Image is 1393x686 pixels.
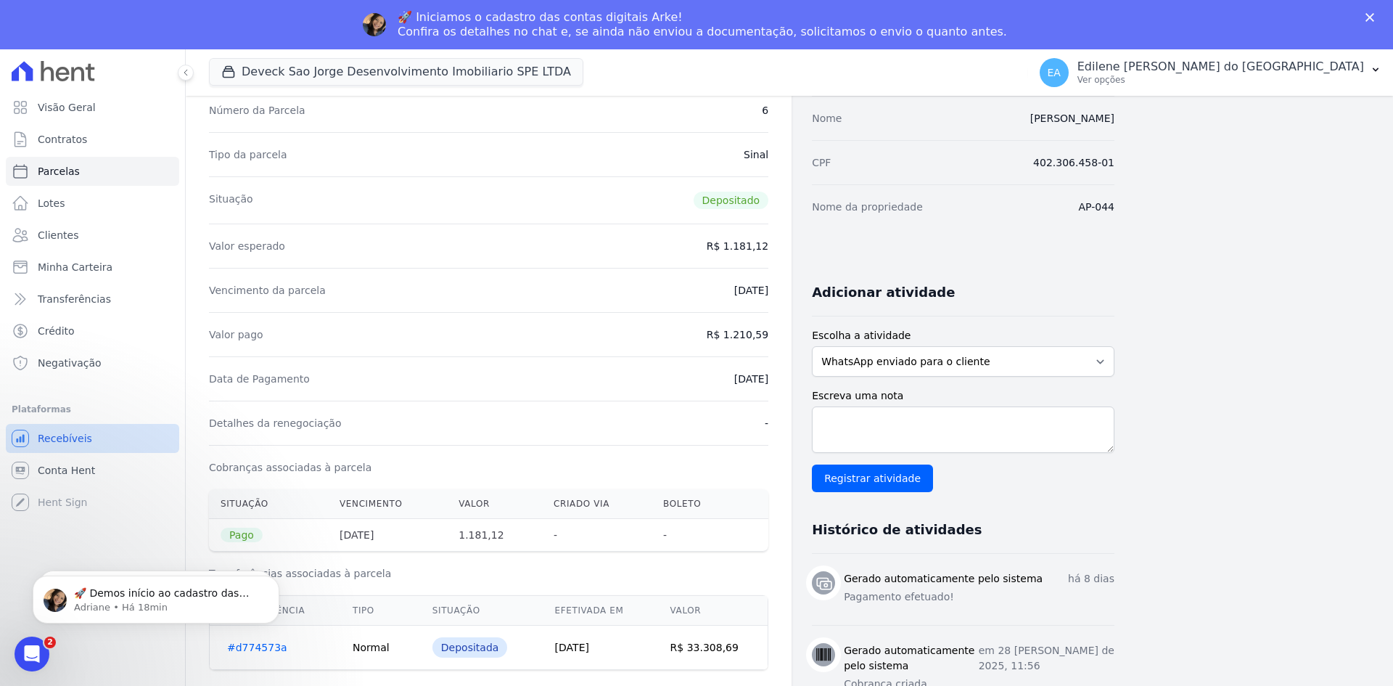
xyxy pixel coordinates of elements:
a: Parcelas [6,157,179,186]
h3: Gerado automaticamente pelo sistema [844,643,979,674]
h3: Transferências associadas à parcela [209,566,768,581]
span: Recebíveis [38,431,92,446]
dt: Data de Pagamento [209,372,310,386]
dd: AP-044 [1079,200,1115,214]
a: Negativação [6,348,179,377]
span: Lotes [38,196,65,211]
span: Visão Geral [38,100,96,115]
th: Efetivada em [538,596,653,626]
span: Crédito [38,324,75,338]
div: 🚀 Iniciamos o cadastro das contas digitais Arke! Confira os detalhes no chat e, se ainda não envi... [398,10,1007,39]
a: Crédito [6,317,179,346]
dt: Detalhes da renegociação [209,416,342,430]
th: - [542,519,652,552]
img: Profile image for Adriane [363,13,386,36]
th: Vencimento [328,489,447,519]
dt: Valor esperado [209,239,285,253]
th: Tipo [335,596,415,626]
a: Minha Carteira [6,253,179,282]
dt: Nome [812,111,842,126]
td: R$ 33.308,69 [653,626,768,670]
a: Transferências [6,285,179,314]
span: Parcelas [38,164,80,179]
th: Situação [415,596,538,626]
a: Contratos [6,125,179,154]
a: Clientes [6,221,179,250]
span: Conta Hent [38,463,95,478]
dd: R$ 1.181,12 [707,239,768,253]
dd: [DATE] [734,372,768,386]
th: Valor [447,489,542,519]
dt: Tipo da parcela [209,147,287,162]
p: Pagamento efetuado! [844,589,1114,605]
iframe: Intercom notifications mensagem [11,545,301,647]
span: Depositado [694,192,769,209]
p: há 8 dias [1068,571,1114,587]
dt: Número da Parcela [209,103,305,118]
label: Escolha a atividade [812,328,1114,343]
a: [PERSON_NAME] [1030,113,1114,124]
input: Registrar atividade [812,465,933,492]
span: Contratos [38,132,87,147]
dt: Cobranças associadas à parcela [209,460,371,475]
a: Recebíveis [6,424,179,453]
td: Normal [335,626,415,670]
dt: Vencimento da parcela [209,283,326,298]
span: Minha Carteira [38,260,112,274]
td: [DATE] [538,626,653,670]
p: Message from Adriane, sent Há 18min [63,56,250,69]
span: 🚀 Demos início ao cadastro das Contas Digitais Arke! Iniciamos a abertura para clientes do modelo... [63,42,248,356]
th: Situação [209,489,328,519]
h3: Adicionar atividade [812,284,955,301]
dd: 402.306.458-01 [1033,155,1114,170]
a: Lotes [6,189,179,218]
dd: 6 [762,103,768,118]
div: Depositada [432,637,508,658]
div: Fechar [1365,13,1380,22]
span: Pago [221,528,263,542]
dd: Sinal [744,147,768,162]
th: Criado via [542,489,652,519]
span: Negativação [38,356,102,370]
span: Transferências [38,292,111,306]
dt: Nome da propriedade [812,200,923,214]
th: 1.181,12 [447,519,542,552]
p: Edilene [PERSON_NAME] do [GEOGRAPHIC_DATA] [1077,60,1364,74]
iframe: Intercom live chat [15,637,49,671]
p: em 28 [PERSON_NAME] de 2025, 11:56 [979,643,1114,674]
a: Conta Hent [6,456,179,485]
span: EA [1048,68,1061,78]
th: - [652,519,736,552]
button: EA Edilene [PERSON_NAME] do [GEOGRAPHIC_DATA] Ver opções [1028,52,1393,93]
p: Ver opções [1077,74,1364,86]
button: Deveck Sao Jorge Desenvolvimento Imobiliario SPE LTDA [209,58,583,86]
dd: [DATE] [734,283,768,298]
a: #d774573a [227,642,287,653]
dt: Situação [209,192,253,209]
th: [DATE] [328,519,447,552]
div: Plataformas [12,401,173,418]
span: Clientes [38,228,78,242]
th: Valor [653,596,768,626]
dd: - [765,416,768,430]
label: Escreva uma nota [812,388,1114,404]
dt: Valor pago [209,327,263,342]
h3: Histórico de atividades [812,521,982,539]
a: Visão Geral [6,93,179,122]
dt: CPF [812,155,831,170]
span: 2 [44,637,56,648]
th: Boleto [652,489,736,519]
dd: R$ 1.210,59 [707,327,768,342]
h3: Gerado automaticamente pelo sistema [844,571,1043,587]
